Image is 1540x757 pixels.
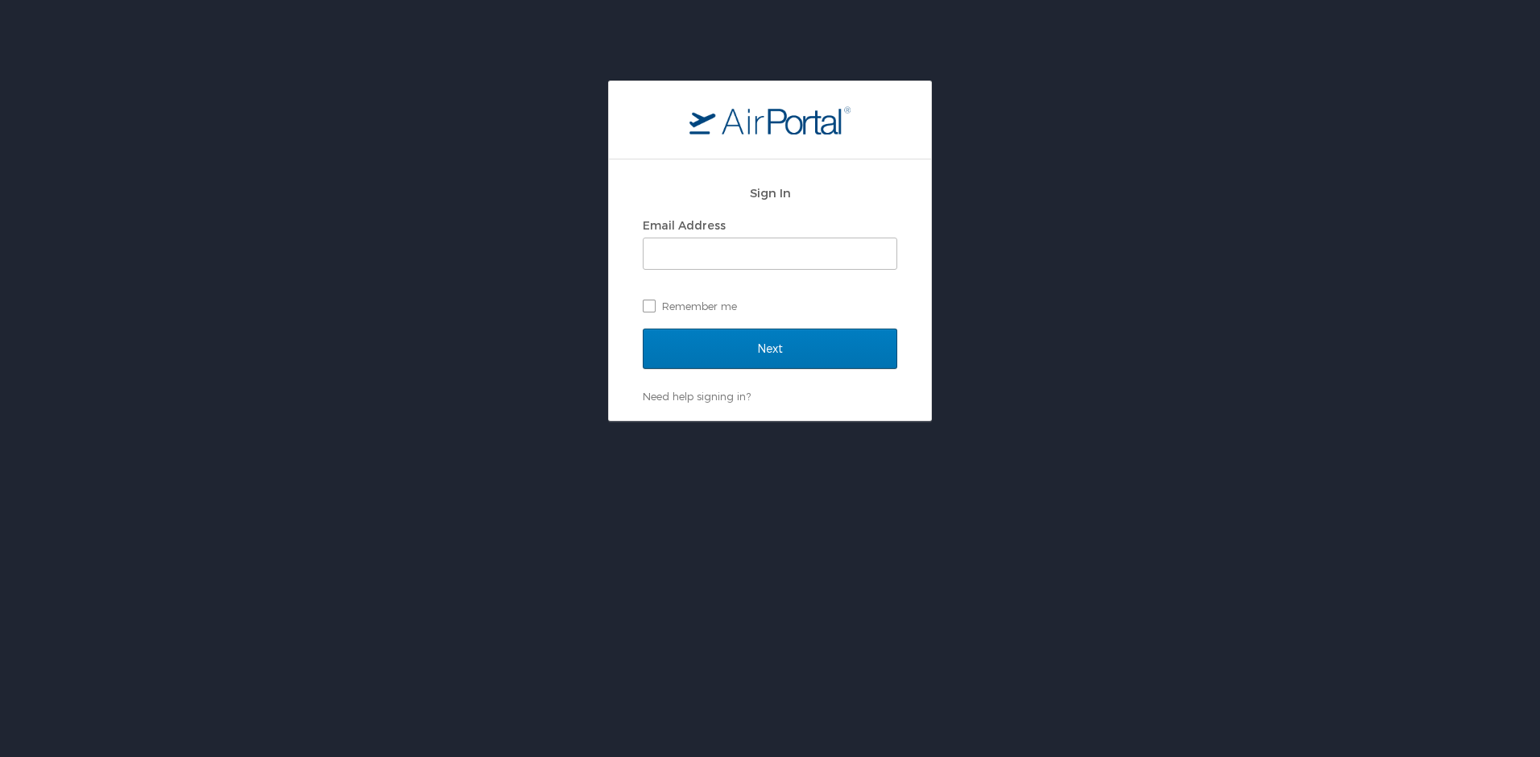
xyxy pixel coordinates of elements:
label: Remember me [643,294,897,318]
a: Need help signing in? [643,390,751,403]
input: Next [643,329,897,369]
img: logo [689,105,851,134]
h2: Sign In [643,184,897,202]
label: Email Address [643,218,726,232]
